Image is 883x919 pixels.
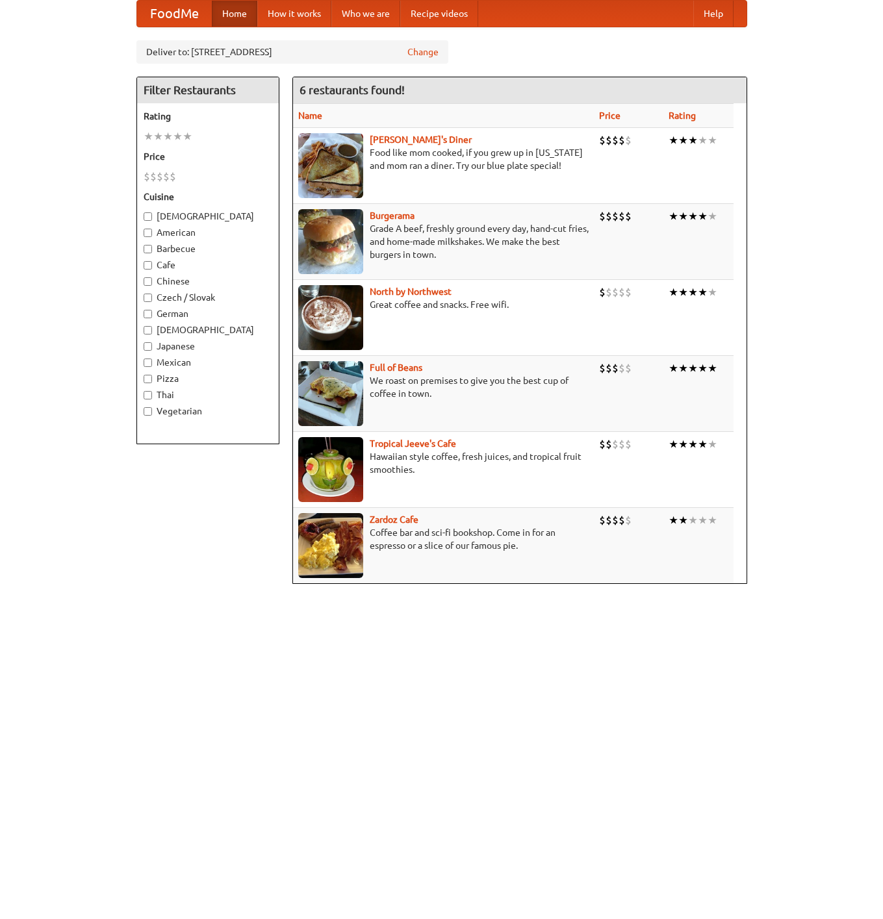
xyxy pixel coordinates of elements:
[708,133,717,147] li: ★
[698,285,708,299] li: ★
[144,261,152,270] input: Cafe
[708,209,717,223] li: ★
[606,361,612,375] li: $
[698,133,708,147] li: ★
[170,170,176,184] li: $
[370,438,456,449] a: Tropical Jeeve's Cafe
[599,361,606,375] li: $
[298,285,363,350] img: north.jpg
[144,388,272,401] label: Thai
[298,110,322,121] a: Name
[612,285,619,299] li: $
[669,133,678,147] li: ★
[298,374,589,400] p: We roast on premises to give you the best cup of coffee in town.
[599,437,606,451] li: $
[619,513,625,527] li: $
[298,222,589,261] p: Grade A beef, freshly ground every day, hand-cut fries, and home-made milkshakes. We make the bes...
[144,212,152,221] input: [DEMOGRAPHIC_DATA]
[144,356,272,369] label: Mexican
[144,210,272,223] label: [DEMOGRAPHIC_DATA]
[157,170,163,184] li: $
[669,110,696,121] a: Rating
[669,361,678,375] li: ★
[678,513,688,527] li: ★
[144,242,272,255] label: Barbecue
[144,340,272,353] label: Japanese
[298,133,363,198] img: sallys.jpg
[612,209,619,223] li: $
[606,209,612,223] li: $
[678,361,688,375] li: ★
[625,361,632,375] li: $
[370,286,452,297] a: North by Northwest
[370,514,418,525] a: Zardoz Cafe
[688,437,698,451] li: ★
[599,285,606,299] li: $
[619,209,625,223] li: $
[669,513,678,527] li: ★
[144,391,152,399] input: Thai
[407,45,439,58] a: Change
[144,275,272,288] label: Chinese
[137,1,212,27] a: FoodMe
[298,526,589,552] p: Coffee bar and sci-fi bookshop. Come in for an espresso or a slice of our famous pie.
[257,1,331,27] a: How it works
[599,133,606,147] li: $
[144,226,272,239] label: American
[708,361,717,375] li: ★
[144,129,153,144] li: ★
[144,258,272,271] label: Cafe
[136,40,448,64] div: Deliver to: [STREET_ADDRESS]
[708,285,717,299] li: ★
[144,342,152,351] input: Japanese
[137,77,279,103] h4: Filter Restaurants
[669,437,678,451] li: ★
[599,110,621,121] a: Price
[606,285,612,299] li: $
[678,133,688,147] li: ★
[612,133,619,147] li: $
[678,285,688,299] li: ★
[144,359,152,367] input: Mexican
[144,310,152,318] input: German
[144,326,152,334] input: [DEMOGRAPHIC_DATA]
[144,170,150,184] li: $
[144,110,272,123] h5: Rating
[669,209,678,223] li: ★
[298,437,363,502] img: jeeves.jpg
[298,450,589,476] p: Hawaiian style coffee, fresh juices, and tropical fruit smoothies.
[678,437,688,451] li: ★
[370,134,472,145] a: [PERSON_NAME]'s Diner
[144,229,152,237] input: American
[688,133,698,147] li: ★
[298,513,363,578] img: zardoz.jpg
[144,245,152,253] input: Barbecue
[612,437,619,451] li: $
[612,513,619,527] li: $
[331,1,400,27] a: Who we are
[669,285,678,299] li: ★
[625,437,632,451] li: $
[619,133,625,147] li: $
[688,361,698,375] li: ★
[144,291,272,304] label: Czech / Slovak
[619,285,625,299] li: $
[163,129,173,144] li: ★
[708,513,717,527] li: ★
[183,129,192,144] li: ★
[370,210,415,221] a: Burgerama
[599,209,606,223] li: $
[698,513,708,527] li: ★
[144,190,272,203] h5: Cuisine
[370,362,422,373] a: Full of Beans
[619,437,625,451] li: $
[300,84,405,96] ng-pluralize: 6 restaurants found!
[599,513,606,527] li: $
[144,307,272,320] label: German
[144,407,152,416] input: Vegetarian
